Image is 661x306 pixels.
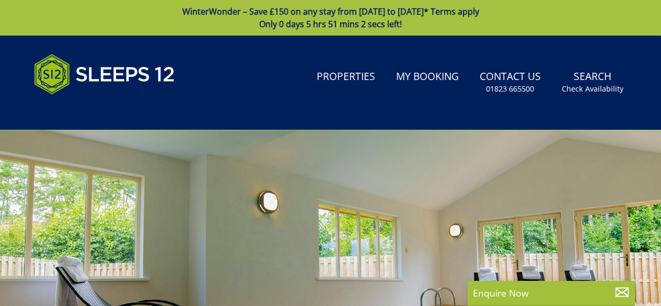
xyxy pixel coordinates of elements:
[562,84,623,94] small: Check Availability
[392,65,463,89] a: My Booking
[259,18,402,30] span: Only 0 days 5 hrs 51 mins 2 secs left!
[558,65,628,99] a: SearchCheck Availability
[476,65,545,99] a: Contact Us01823 665500
[34,48,175,100] img: Sleeps 12
[473,286,630,300] p: Enquire Now
[29,107,138,116] iframe: Customer reviews powered by Trustpilot
[486,84,534,94] small: 01823 665500
[312,65,379,89] a: Properties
